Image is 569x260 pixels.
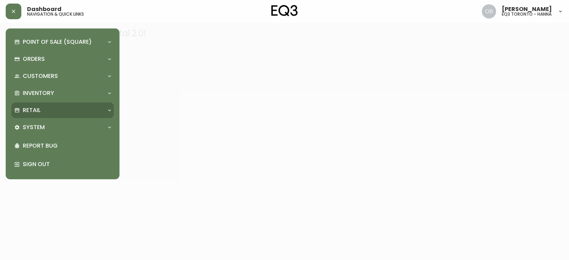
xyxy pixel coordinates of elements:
[11,120,114,135] div: System
[502,12,552,16] h5: eq3 toronto - hanna
[11,68,114,84] div: Customers
[27,6,62,12] span: Dashboard
[11,137,114,155] div: Report Bug
[482,4,496,18] img: 8e0065c524da89c5c924d5ed86cfe468
[11,34,114,50] div: Point of Sale (Square)
[11,85,114,101] div: Inventory
[11,102,114,118] div: Retail
[23,55,45,63] p: Orders
[11,155,114,174] div: Sign Out
[23,142,111,150] p: Report Bug
[27,12,84,16] h5: navigation & quick links
[23,123,45,131] p: System
[23,89,54,97] p: Inventory
[271,5,298,16] img: logo
[11,51,114,67] div: Orders
[23,38,92,46] p: Point of Sale (Square)
[23,72,58,80] p: Customers
[23,160,111,168] p: Sign Out
[502,6,552,12] span: [PERSON_NAME]
[23,106,41,114] p: Retail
